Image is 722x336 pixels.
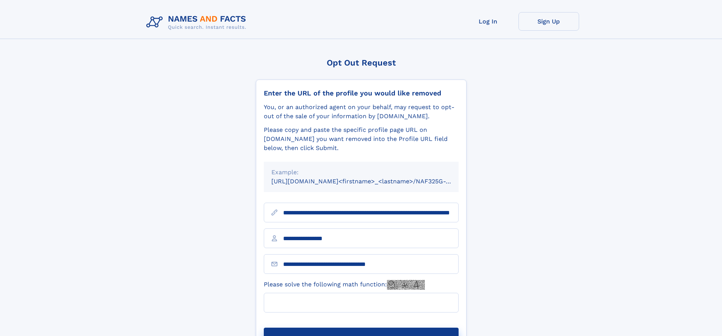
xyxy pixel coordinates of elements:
div: You, or an authorized agent on your behalf, may request to opt-out of the sale of your informatio... [264,103,459,121]
a: Sign Up [518,12,579,31]
div: Opt Out Request [256,58,467,67]
div: Please copy and paste the specific profile page URL on [DOMAIN_NAME] you want removed into the Pr... [264,125,459,153]
div: Example: [271,168,451,177]
div: Enter the URL of the profile you would like removed [264,89,459,97]
small: [URL][DOMAIN_NAME]<firstname>_<lastname>/NAF325G-xxxxxxxx [271,178,473,185]
a: Log In [458,12,518,31]
label: Please solve the following math function: [264,280,425,290]
img: Logo Names and Facts [143,12,252,33]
